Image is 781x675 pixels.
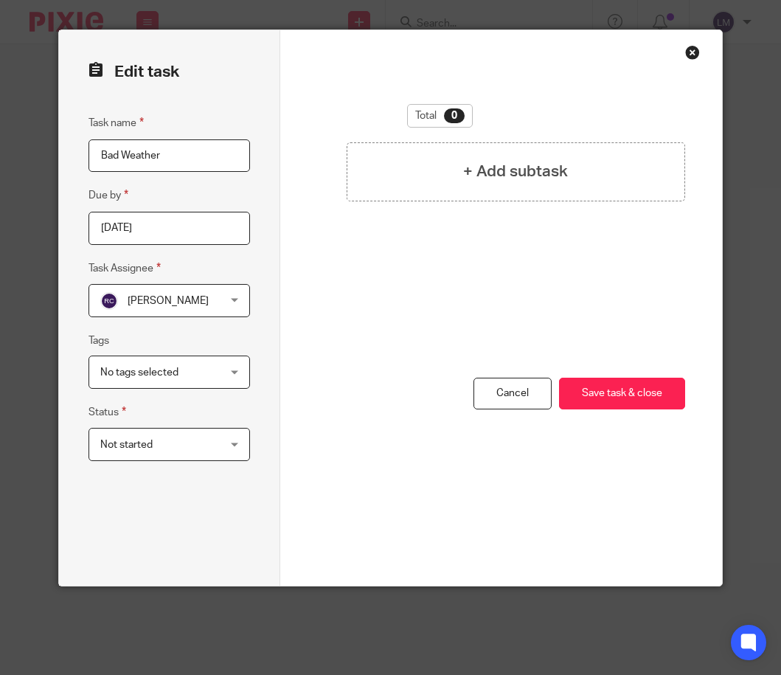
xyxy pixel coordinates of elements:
[88,60,249,85] h2: Edit task
[444,108,465,123] div: 0
[559,378,685,409] button: Save task & close
[407,104,473,128] div: Total
[88,114,144,131] label: Task name
[88,187,128,204] label: Due by
[685,45,700,60] div: Close this dialog window
[100,367,178,378] span: No tags selected
[88,260,161,277] label: Task Assignee
[88,404,126,420] label: Status
[128,296,209,306] span: [PERSON_NAME]
[100,292,118,310] img: svg%3E
[88,333,109,348] label: Tags
[100,440,153,450] span: Not started
[473,378,552,409] a: Cancel
[463,160,568,183] h4: + Add subtask
[88,212,249,245] input: Pick a date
